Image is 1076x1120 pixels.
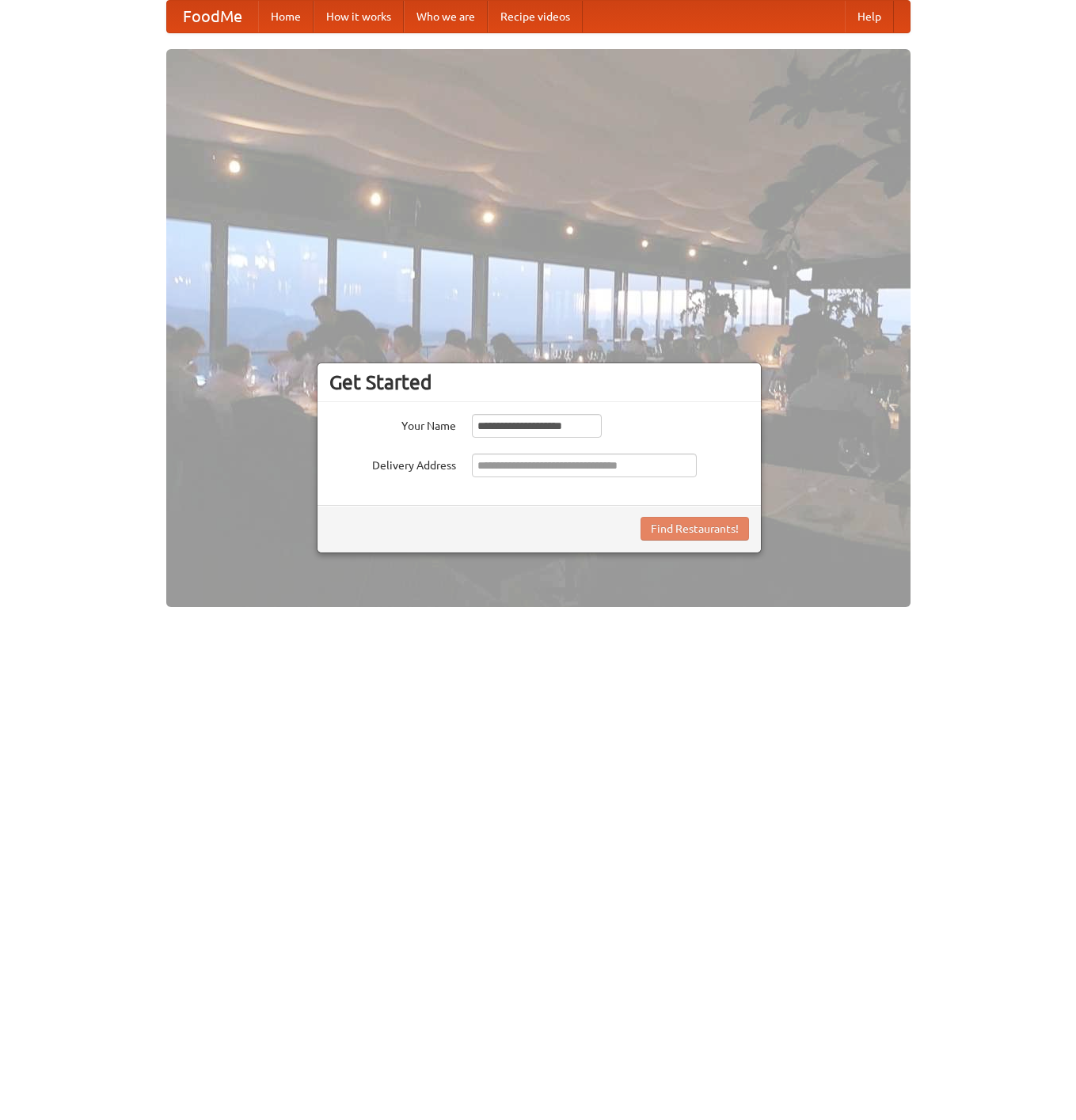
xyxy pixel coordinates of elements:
[167,1,258,32] a: FoodMe
[258,1,314,32] a: Home
[845,1,894,32] a: Help
[314,1,404,32] a: How it works
[641,517,749,541] button: Find Restaurants!
[488,1,583,32] a: Recipe videos
[329,414,456,434] label: Your Name
[329,454,456,473] label: Delivery Address
[329,370,749,394] h3: Get Started
[404,1,488,32] a: Who we are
